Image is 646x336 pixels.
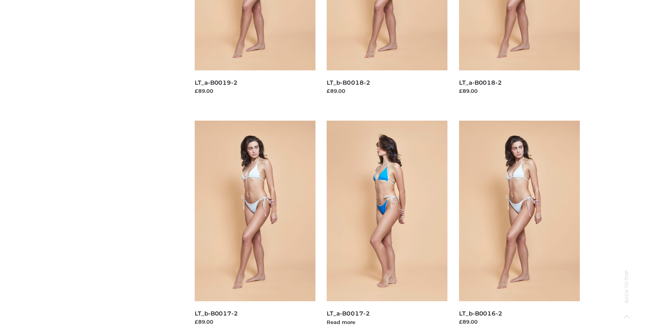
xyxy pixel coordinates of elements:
div: £89.00 [195,318,315,326]
a: LT_b-B0018-2 [327,79,370,86]
a: LT_a-B0018-2 [459,79,502,86]
a: LT_b-B0017-2 [195,310,238,317]
div: £89.00 [327,87,447,95]
div: £89.00 [195,87,315,95]
div: £89.00 [459,87,580,95]
div: £89.00 [459,318,580,326]
a: LT_a-B0019-2 [195,79,238,86]
span: Back to top [617,284,636,303]
a: Read more [327,319,355,325]
a: LT_b-B0016-2 [459,310,502,317]
a: LT_a-B0017-2 [327,310,370,317]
